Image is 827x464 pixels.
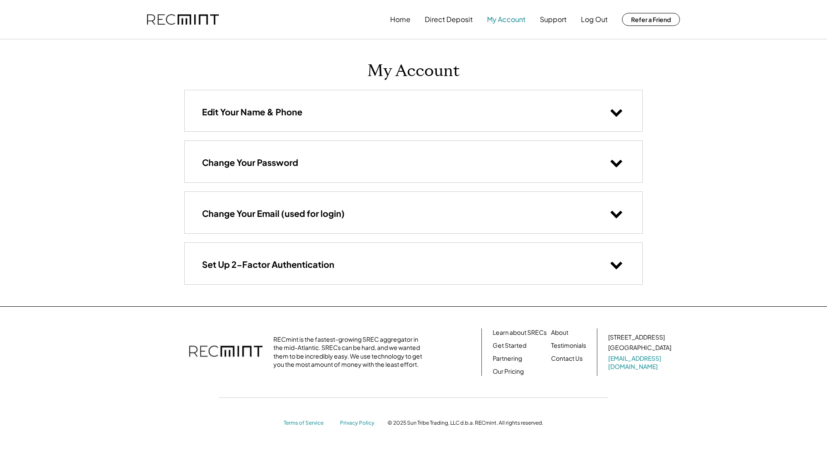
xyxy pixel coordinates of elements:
[273,335,427,369] div: RECmint is the fastest-growing SREC aggregator in the mid-Atlantic. SRECs can be hard, and we wan...
[202,208,345,219] h3: Change Your Email (used for login)
[388,420,543,426] div: © 2025 Sun Tribe Trading, LLC d.b.a. RECmint. All rights reserved.
[622,13,680,26] button: Refer a Friend
[202,157,298,168] h3: Change Your Password
[608,333,665,342] div: [STREET_ADDRESS]
[189,337,263,367] img: recmint-logotype%403x.png
[551,341,586,350] a: Testimonials
[540,11,567,28] button: Support
[284,420,331,427] a: Terms of Service
[202,259,334,270] h3: Set Up 2-Factor Authentication
[493,367,524,376] a: Our Pricing
[608,343,671,352] div: [GEOGRAPHIC_DATA]
[487,11,526,28] button: My Account
[367,61,460,81] h1: My Account
[147,14,219,25] img: recmint-logotype%403x.png
[493,341,526,350] a: Get Started
[390,11,410,28] button: Home
[425,11,473,28] button: Direct Deposit
[493,354,522,363] a: Partnering
[608,354,673,371] a: [EMAIL_ADDRESS][DOMAIN_NAME]
[551,354,583,363] a: Contact Us
[551,328,568,337] a: About
[493,328,547,337] a: Learn about SRECs
[340,420,379,427] a: Privacy Policy
[581,11,608,28] button: Log Out
[202,106,302,118] h3: Edit Your Name & Phone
